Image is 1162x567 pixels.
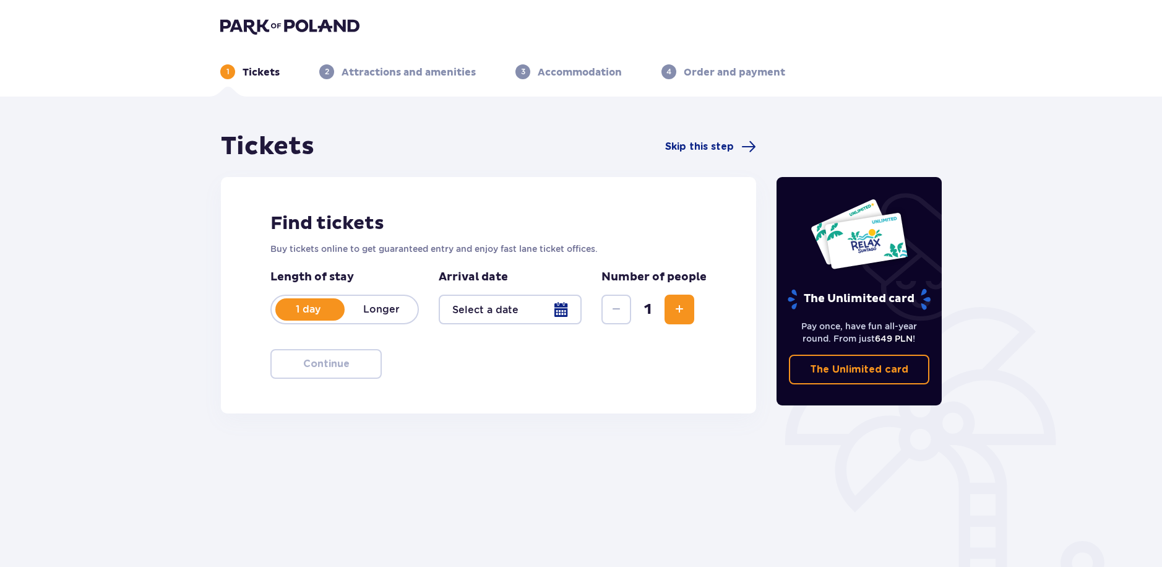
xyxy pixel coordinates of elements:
[220,17,359,35] img: Park of Poland logo
[270,243,707,255] p: Buy tickets online to get guaranteed entry and enjoy fast lane ticket offices.
[303,357,350,371] p: Continue
[634,300,662,319] span: 1
[226,66,230,77] p: 1
[439,270,508,285] p: Arrival date
[665,140,734,154] span: Skip this step
[538,66,622,79] p: Accommodation
[875,334,913,344] span: 649 PLN
[684,66,785,79] p: Order and payment
[665,139,756,154] a: Skip this step
[786,288,932,310] p: The Unlimited card
[345,303,418,316] p: Longer
[789,320,930,345] p: Pay once, have fun all-year round. From just !
[601,270,707,285] p: Number of people
[666,66,671,77] p: 4
[342,66,476,79] p: Attractions and amenities
[601,295,631,324] button: Decrease
[325,66,329,77] p: 2
[270,212,707,235] h2: Find tickets
[221,131,314,162] h1: Tickets
[810,363,908,376] p: The Unlimited card
[270,349,382,379] button: Continue
[521,66,525,77] p: 3
[272,303,345,316] p: 1 day
[665,295,694,324] button: Increase
[789,355,930,384] a: The Unlimited card
[270,270,419,285] p: Length of stay
[243,66,280,79] p: Tickets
